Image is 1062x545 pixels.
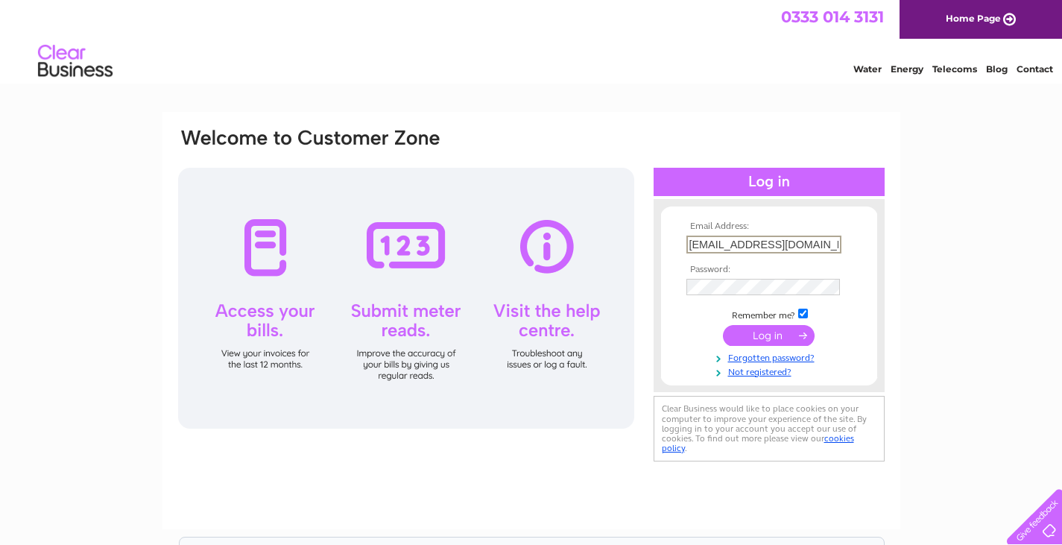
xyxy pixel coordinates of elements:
a: Energy [891,63,923,75]
th: Email Address: [683,221,856,232]
th: Password: [683,265,856,275]
a: Telecoms [932,63,977,75]
img: logo.png [37,39,113,84]
a: Forgotten password? [686,350,856,364]
a: Blog [986,63,1008,75]
a: cookies policy [662,433,854,453]
div: Clear Business would like to place cookies on your computer to improve your experience of the sit... [654,396,885,461]
a: 0333 014 3131 [781,7,884,26]
a: Water [853,63,882,75]
a: Not registered? [686,364,856,378]
input: Submit [723,325,815,346]
a: Contact [1017,63,1053,75]
td: Remember me? [683,306,856,321]
div: Clear Business is a trading name of Verastar Limited (registered in [GEOGRAPHIC_DATA] No. 3667643... [180,8,884,72]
